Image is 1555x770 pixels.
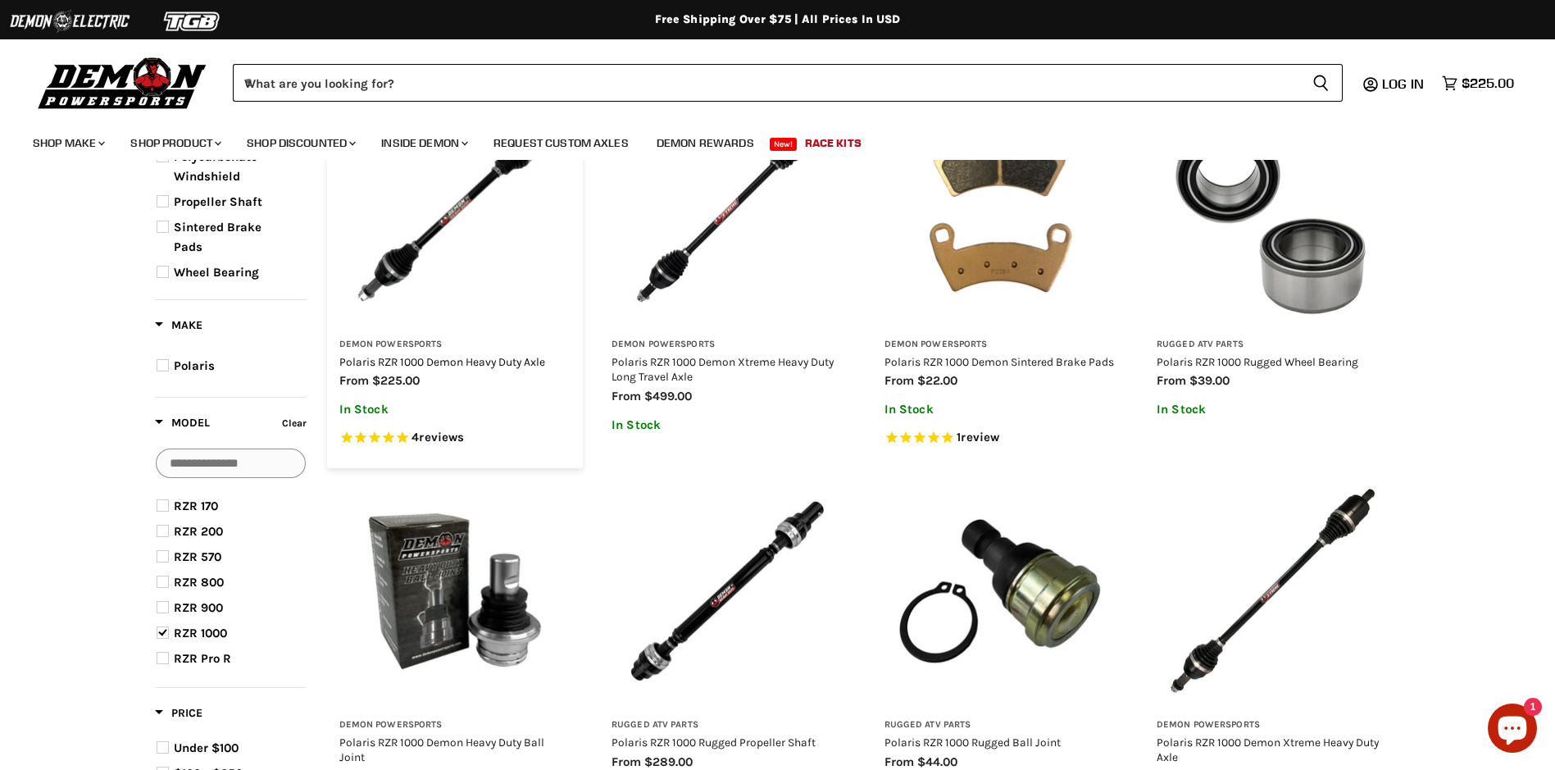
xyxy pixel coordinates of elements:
[884,476,1116,708] img: Polaris RZR 1000 Rugged Ball Joint
[174,600,223,615] span: RZR 900
[122,12,1434,27] div: Free Shipping Over $75 | All Prices In USD
[174,549,221,564] span: RZR 570
[233,64,1343,102] form: Product
[644,389,692,403] span: $499.00
[234,126,366,160] a: Shop Discounted
[1462,75,1514,91] span: $225.00
[174,651,231,666] span: RZR Pro R
[233,64,1299,102] input: When autocomplete results are available use up and down arrows to review and enter to select
[1157,719,1389,731] h3: Demon Powersports
[339,719,571,731] h3: Demon Powersports
[644,126,766,160] a: Demon Rewards
[155,705,202,726] button: Filter by Price
[917,754,957,769] span: $44.00
[612,95,843,327] img: Polaris RZR 1000 Demon Xtreme Heavy Duty Long Travel Axle
[884,403,1116,417] p: In Stock
[957,430,999,444] span: 1 reviews
[793,126,874,160] a: Race Kits
[155,706,202,720] span: Price
[8,6,131,37] img: Demon Electric Logo 2
[1157,476,1389,708] img: Polaris RZR 1000 Demon Xtreme Heavy Duty Axle
[481,126,641,160] a: Request Custom Axles
[174,499,218,513] span: RZR 170
[884,339,1116,351] h3: Demon Powersports
[612,418,843,432] p: In Stock
[1157,339,1389,351] h3: Rugged ATV Parts
[174,358,215,373] span: Polaris
[884,95,1116,327] img: Polaris RZR 1000 Demon Sintered Brake Pads
[1189,373,1230,388] span: $39.00
[174,626,227,640] span: RZR 1000
[174,194,262,209] span: Propeller Shaft
[372,373,420,388] span: $225.00
[612,355,834,383] a: Polaris RZR 1000 Demon Xtreme Heavy Duty Long Travel Axle
[884,430,1116,447] span: Rated 5.0 out of 5 stars 1 reviews
[155,416,210,430] span: Model
[1157,355,1358,368] a: Polaris RZR 1000 Rugged Wheel Bearing
[174,220,261,254] span: Sintered Brake Pads
[770,138,798,151] span: New!
[33,53,212,112] img: Demon Powersports
[20,126,115,160] a: Shop Make
[612,736,816,749] a: Polaris RZR 1000 Rugged Propeller Shaft
[339,403,571,417] p: In Stock
[174,575,224,590] span: RZR 800
[369,126,478,160] a: Inside Demon
[612,389,641,403] span: from
[155,317,202,338] button: Filter by Make
[1157,403,1389,417] p: In Stock
[419,430,464,444] span: reviews
[612,719,843,731] h3: Rugged ATV Parts
[20,120,1510,160] ul: Main menu
[884,754,914,769] span: from
[339,736,544,763] a: Polaris RZR 1000 Demon Heavy Duty Ball Joint
[644,754,693,769] span: $289.00
[1434,71,1522,95] a: $225.00
[155,318,202,332] span: Make
[1157,736,1379,763] a: Polaris RZR 1000 Demon Xtreme Heavy Duty Axle
[339,355,545,368] a: Polaris RZR 1000 Demon Heavy Duty Axle
[118,126,231,160] a: Shop Product
[884,355,1114,368] a: Polaris RZR 1000 Demon Sintered Brake Pads
[174,524,223,539] span: RZR 200
[961,430,999,444] span: review
[1483,704,1542,757] inbox-online-store-chat: Shopify online store chat
[884,736,1061,749] a: Polaris RZR 1000 Rugged Ball Joint
[155,415,210,435] button: Filter by Model
[612,476,843,708] img: Polaris RZR 1000 Rugged Propeller Shaft
[339,95,571,327] img: Polaris RZR 1000 Demon Heavy Duty Axle
[1299,64,1343,102] button: Search
[278,414,307,436] button: Clear filter by Model
[339,339,571,351] h3: Demon Powersports
[1382,75,1424,92] span: Log in
[1375,76,1434,91] a: Log in
[174,740,239,755] span: Under $100
[339,430,571,447] span: Rated 5.0 out of 5 stars 4 reviews
[174,265,259,280] span: Wheel Bearing
[339,373,369,388] span: from
[884,373,914,388] span: from
[612,754,641,769] span: from
[1157,95,1389,327] img: Polaris RZR 1000 Rugged Wheel Bearing
[612,339,843,351] h3: Demon Powersports
[884,719,1116,731] h3: Rugged ATV Parts
[1157,373,1186,388] span: from
[411,430,464,444] span: 4 reviews
[131,6,254,37] img: TGB Logo 2
[917,373,957,388] span: $22.00
[156,449,306,478] input: Search Options
[339,476,571,708] img: Polaris RZR 1000 Demon Heavy Duty Ball Joint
